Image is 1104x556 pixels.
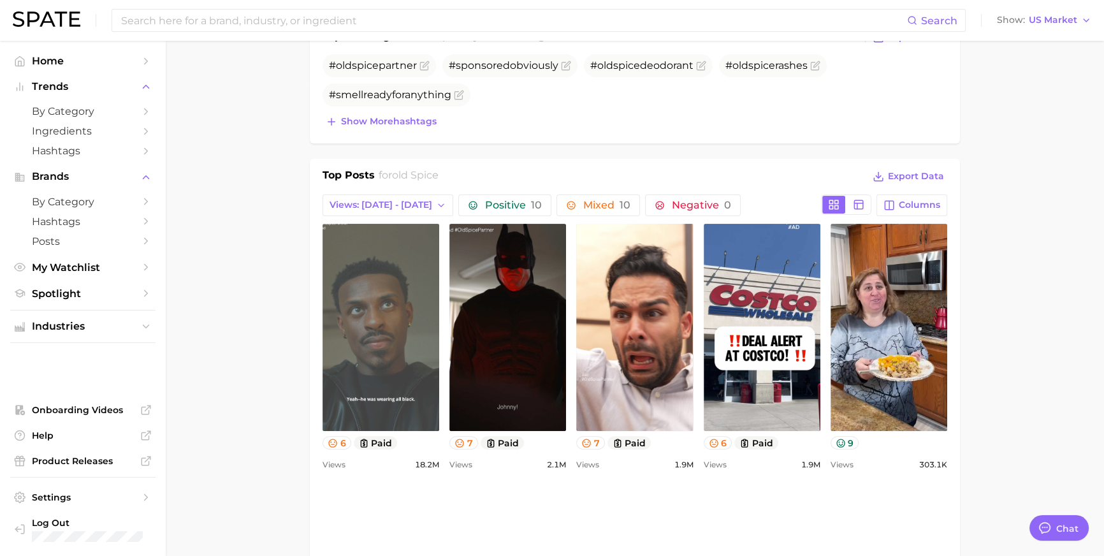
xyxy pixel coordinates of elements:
span: 303.1k [919,457,947,472]
span: old spice [416,30,464,42]
span: 0 [724,199,731,211]
button: Views: [DATE] - [DATE] [323,194,453,216]
span: high to low [527,30,590,42]
a: My Watchlist [10,258,156,277]
a: by Category [10,192,156,212]
span: 1.9m [801,457,820,472]
a: Product Releases [10,451,156,471]
a: Ingredients [10,121,156,141]
span: Onboarding Videos [32,404,134,416]
a: by Category [10,101,156,121]
input: Search here for a brand, industry, or ingredient [120,10,907,31]
a: Spotlight [10,284,156,304]
button: 7 [449,436,478,450]
span: Views [323,457,345,472]
span: Export Data [888,171,944,182]
span: Views [831,457,853,472]
span: Home [32,55,134,67]
button: Flag as miscategorized or irrelevant [454,90,464,100]
button: Flag as miscategorized or irrelevant [561,61,571,71]
span: Log Out [32,517,145,529]
span: old [732,59,748,71]
span: Negative [672,200,731,210]
span: Hashtags [32,145,134,157]
span: #smellreadyforanything [329,89,451,101]
span: View As [783,34,821,41]
span: Help [32,430,134,441]
button: Show morehashtags [323,113,440,131]
button: 7 [576,436,605,450]
a: Hashtags [10,212,156,231]
span: 18.2m [415,457,439,472]
span: Brands [32,171,134,182]
span: Show [997,17,1025,24]
button: Trends [10,77,156,96]
button: paid [607,436,651,450]
a: Hashtags [10,141,156,161]
span: old [336,59,352,71]
h1: Top Posts [323,168,375,187]
button: Export Data [869,168,947,186]
span: Views [449,457,472,472]
span: 1.9m [674,457,694,472]
span: Ingredients [32,125,134,137]
button: 6 [323,436,351,450]
span: Spotlight [32,288,134,300]
button: ShowUS Market [994,12,1094,29]
span: # deodorant [590,59,694,71]
a: Onboarding Videos [10,400,156,420]
span: My Watchlist [32,261,134,274]
a: Settings [10,488,156,507]
span: 10 [531,199,542,211]
h2: for [379,168,439,187]
a: Home [10,51,156,71]
span: Positive [485,200,542,210]
button: Flag as miscategorized or irrelevant [696,61,706,71]
span: Show more hashtags [341,116,437,127]
span: spice [352,59,379,71]
img: SPATE [13,11,80,27]
span: Hashtags [32,216,134,228]
button: Industries [10,317,156,336]
span: Product Releases [32,455,134,467]
span: Views: [DATE] - [DATE] [330,200,432,210]
span: Columns [899,200,940,210]
span: spice [613,59,640,71]
span: Trends [32,81,134,92]
span: 10 [620,199,630,211]
span: old spice [392,169,439,181]
span: Settings [32,492,134,503]
span: Mixed [583,200,630,210]
span: 2.1m [547,457,566,472]
span: spice [748,59,775,71]
a: Posts [10,231,156,251]
span: Industries [32,321,134,332]
button: paid [354,436,398,450]
span: by Category [32,196,134,208]
button: paid [481,436,525,450]
button: paid [734,436,778,450]
span: Views [704,457,727,472]
button: 9 [831,436,859,450]
span: # partner [329,59,417,71]
span: Posts [32,235,134,247]
span: # rashes [725,59,808,71]
span: old [597,59,613,71]
a: Log out. Currently logged in with e-mail doyeon@spate.nyc. [10,513,156,546]
button: Columns [876,194,947,216]
span: #sponsoredobviously [449,59,558,71]
button: Brands [10,167,156,186]
span: Search [921,15,957,27]
button: 6 [704,436,732,450]
a: Help [10,426,156,445]
span: by Category [32,105,134,117]
button: Flag as miscategorized or irrelevant [810,61,820,71]
span: Text [825,34,844,41]
span: US Market [1029,17,1077,24]
button: Flag as miscategorized or irrelevant [419,61,430,71]
span: Views [576,457,599,472]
